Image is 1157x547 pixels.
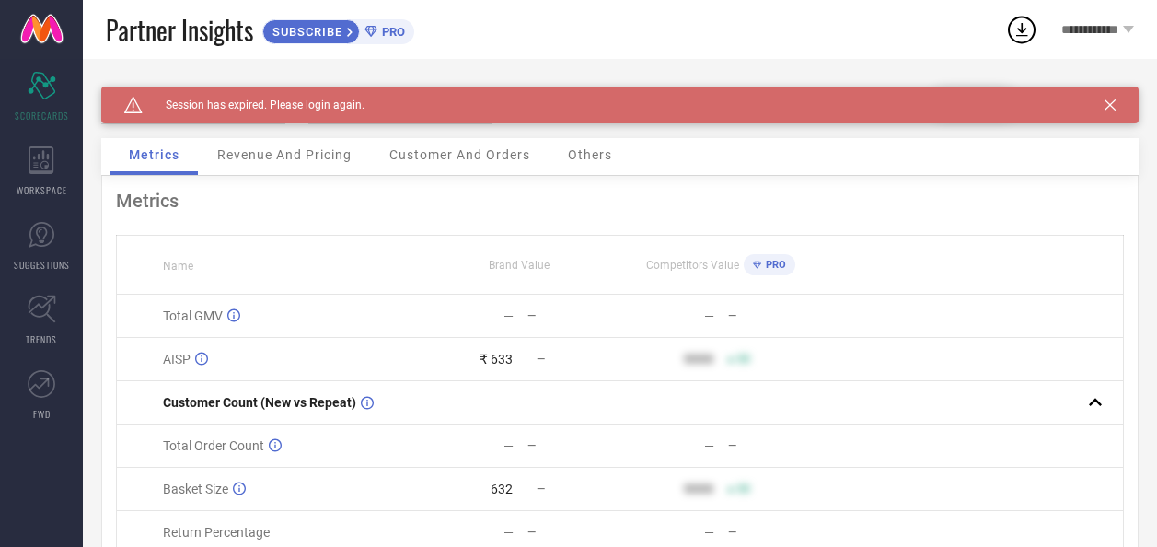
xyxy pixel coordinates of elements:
div: — [704,308,714,323]
span: Partner Insights [106,11,253,49]
span: Return Percentage [163,525,270,540]
span: TRENDS [26,332,57,346]
div: Brand [101,87,285,99]
span: Brand Value [489,259,550,272]
div: — [503,308,514,323]
span: SUGGESTIONS [14,258,70,272]
div: 9999 [684,482,713,496]
span: SCORECARDS [15,109,69,122]
span: Competitors Value [646,259,739,272]
span: Total Order Count [163,438,264,453]
span: Total GMV [163,308,223,323]
span: Basket Size [163,482,228,496]
span: Metrics [129,147,179,162]
div: 632 [491,482,513,496]
span: Name [163,260,193,273]
div: — [503,438,514,453]
span: PRO [761,259,786,271]
span: Customer Count (New vs Repeat) [163,395,356,410]
div: — [728,526,820,539]
div: ₹ 633 [480,352,513,367]
span: SUBSCRIBE [263,25,347,39]
div: — [527,439,619,452]
span: Others [568,147,612,162]
span: PRO [377,25,405,39]
span: 50 [737,483,750,495]
span: — [537,353,545,366]
div: — [503,525,514,540]
div: Open download list [1005,13,1038,46]
span: FWD [33,407,51,421]
span: — [537,483,545,495]
div: — [704,438,714,453]
div: Metrics [116,190,1124,212]
div: — [527,309,619,322]
span: Session has expired. Please login again. [143,99,364,111]
span: 50 [737,353,750,366]
div: — [704,525,714,540]
span: WORKSPACE [17,183,67,197]
div: — [527,526,619,539]
span: AISP [163,352,191,367]
div: 9999 [684,352,713,367]
span: Revenue And Pricing [217,147,352,162]
div: — [728,309,820,322]
div: — [728,439,820,452]
a: SUBSCRIBEPRO [262,15,414,44]
span: Customer And Orders [389,147,530,162]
